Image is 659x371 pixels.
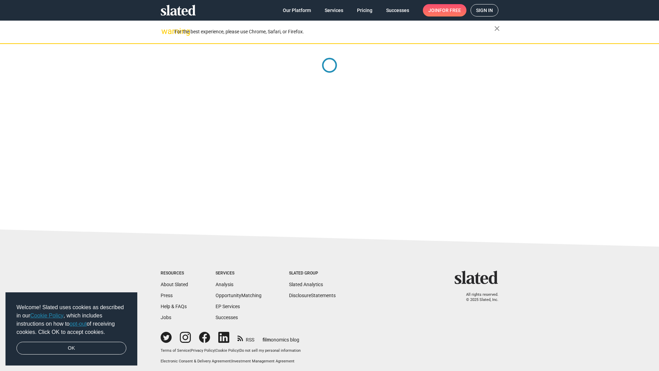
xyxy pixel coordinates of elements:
[216,282,233,287] a: Analysis
[161,348,190,353] a: Terms of Service
[319,4,349,16] a: Services
[439,4,461,16] span: for free
[471,4,498,16] a: Sign in
[493,24,501,33] mat-icon: close
[231,359,232,363] span: |
[216,348,239,353] a: Cookie Policy
[238,333,254,343] a: RSS
[161,315,171,320] a: Jobs
[351,4,378,16] a: Pricing
[289,271,336,276] div: Slated Group
[283,4,311,16] span: Our Platform
[239,348,240,353] span: |
[263,331,299,343] a: filmonomics blog
[161,271,188,276] div: Resources
[357,4,372,16] span: Pricing
[190,348,191,353] span: |
[232,359,294,363] a: Investment Management Agreement
[263,337,271,342] span: film
[161,282,188,287] a: About Slated
[386,4,409,16] span: Successes
[215,348,216,353] span: |
[459,292,498,302] p: All rights reserved. © 2025 Slated, Inc.
[16,342,126,355] a: dismiss cookie message
[191,348,215,353] a: Privacy Policy
[423,4,466,16] a: Joinfor free
[381,4,415,16] a: Successes
[216,304,240,309] a: EP Services
[30,313,63,318] a: Cookie Policy
[161,27,170,35] mat-icon: warning
[5,292,137,366] div: cookieconsent
[161,304,187,309] a: Help & FAQs
[325,4,343,16] span: Services
[428,4,461,16] span: Join
[476,4,493,16] span: Sign in
[16,303,126,336] span: Welcome! Slated uses cookies as described in our , which includes instructions on how to of recei...
[216,315,238,320] a: Successes
[174,27,494,36] div: For the best experience, please use Chrome, Safari, or Firefox.
[277,4,316,16] a: Our Platform
[240,348,301,353] button: Do not sell my personal information
[70,321,87,327] a: opt-out
[161,293,173,298] a: Press
[216,271,262,276] div: Services
[289,282,323,287] a: Slated Analytics
[216,293,262,298] a: OpportunityMatching
[161,359,231,363] a: Electronic Consent & Delivery Agreement
[289,293,336,298] a: DisclosureStatements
